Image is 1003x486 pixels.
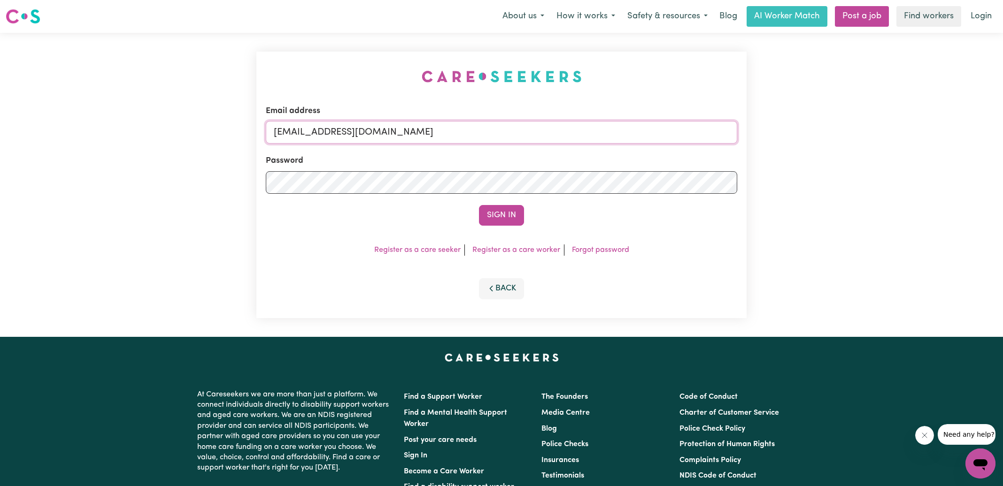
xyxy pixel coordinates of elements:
a: Become a Care Worker [404,468,484,475]
img: Careseekers logo [6,8,40,25]
a: The Founders [541,393,588,401]
a: Protection of Human Rights [679,440,775,448]
a: Media Centre [541,409,590,417]
button: Safety & resources [621,7,714,26]
a: AI Worker Match [747,6,827,27]
a: Careseekers logo [6,6,40,27]
iframe: Message from company [938,424,995,445]
a: Post a job [835,6,889,27]
a: Register as a care worker [472,246,560,254]
button: About us [496,7,550,26]
a: Insurances [541,456,579,464]
a: Find a Mental Health Support Worker [404,409,507,428]
a: Login [965,6,997,27]
a: Find workers [896,6,961,27]
a: Police Checks [541,440,588,448]
a: Blog [541,425,557,433]
iframe: Button to launch messaging window [965,448,995,478]
label: Password [266,155,303,167]
label: Email address [266,105,320,117]
a: Police Check Policy [679,425,745,433]
a: Forgot password [572,246,629,254]
a: Blog [714,6,743,27]
a: Register as a care seeker [374,246,461,254]
a: Post your care needs [404,436,477,444]
p: At Careseekers we are more than just a platform. We connect individuals directly to disability su... [197,386,393,477]
a: Sign In [404,452,427,459]
a: Find a Support Worker [404,393,482,401]
a: Code of Conduct [679,393,738,401]
button: Sign In [479,205,524,226]
a: Careseekers home page [445,354,559,361]
button: Back [479,278,524,299]
iframe: Close message [915,426,934,445]
a: Testimonials [541,472,584,479]
a: NDIS Code of Conduct [679,472,756,479]
button: How it works [550,7,621,26]
input: Email address [266,121,737,144]
a: Complaints Policy [679,456,741,464]
a: Charter of Customer Service [679,409,779,417]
